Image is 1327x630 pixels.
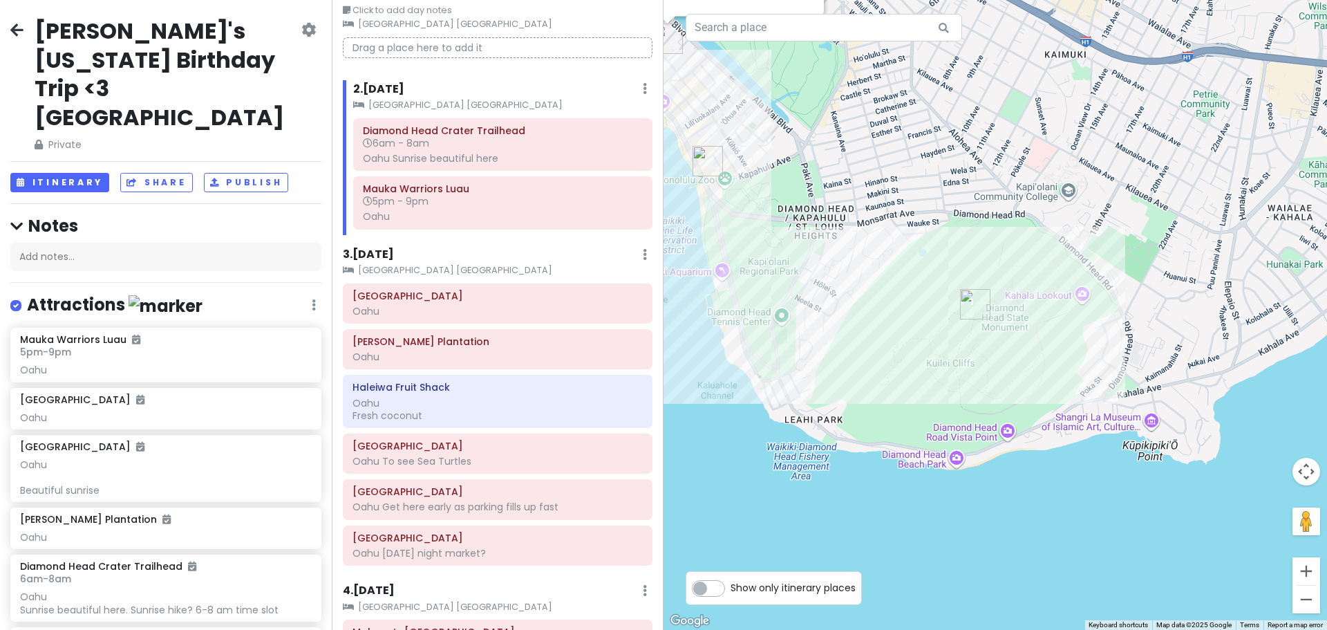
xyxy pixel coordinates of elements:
i: Added to itinerary [136,395,144,405]
a: Terms (opens in new tab) [1240,621,1259,629]
h4: Attractions [27,294,203,317]
small: [GEOGRAPHIC_DATA] [GEOGRAPHIC_DATA] [343,17,652,31]
button: Share [120,173,192,193]
button: Publish [204,173,289,193]
div: Hawaiian Aroma Caffe at Waikiki Walls [693,146,723,176]
div: Oahu Fresh coconut [352,397,643,422]
h6: Mauka Warriors Luau [20,333,140,346]
div: Diamond Head Crater Trailhead [960,289,990,319]
div: Add notes... [10,243,321,272]
p: Drag a place here to add it [343,37,652,59]
button: Zoom in [1292,557,1320,585]
h6: Haleiwa Fruit Shack [352,381,643,393]
button: Keyboard shortcuts [1089,620,1148,630]
h6: Diamond Head Crater Trailhead [20,560,196,573]
button: Drag Pegman onto the map to open Street View [1292,508,1320,535]
i: Added to itinerary [132,335,140,344]
span: 5pm - 9pm [363,194,429,208]
div: Oahu [352,305,643,317]
a: Open this area in Google Maps (opens a new window) [667,612,713,630]
div: Oahu Sunrise beautiful here [363,152,643,165]
h6: Pearl Harbor [352,290,643,302]
small: [GEOGRAPHIC_DATA] [GEOGRAPHIC_DATA] [343,600,652,614]
button: Itinerary [10,173,109,193]
h6: Mauka Warriors Luau [363,183,643,195]
img: Google [667,612,713,630]
span: Map data ©2025 Google [1156,621,1232,629]
button: Zoom out [1292,586,1320,613]
span: Private [35,137,299,152]
h6: Waimea Bay Beach [352,485,643,498]
i: Added to itinerary [162,515,171,524]
small: Click to add day notes [343,3,652,17]
h6: [GEOGRAPHIC_DATA] [20,393,144,406]
div: Oahu Beautiful sunrise [20,458,311,497]
span: Show only itinerary places [731,580,856,595]
div: Oahu Get here early as parking fills up fast [352,501,643,513]
div: Oahu [352,351,643,363]
h6: [GEOGRAPHIC_DATA] [20,441,144,453]
i: Added to itinerary [136,442,144,452]
div: Oahu [20,364,311,376]
div: Oahu [363,210,643,223]
div: Oahu Sunrise beautiful here. Sunrise hike? 6-8 am time slot [20,591,311,615]
h6: Dole Plantation [352,335,643,348]
div: Oahu [20,531,311,544]
h4: Notes [10,215,321,237]
h2: [PERSON_NAME]'s [US_STATE] Birthday Trip <3 [GEOGRAPHIC_DATA] [35,17,299,131]
i: Added to itinerary [188,562,196,571]
h6: 2 . [DATE] [353,82,404,97]
input: Search a place [686,14,962,41]
img: marker [129,295,203,317]
h6: 4 . [DATE] [343,584,395,598]
div: Hilton Garden Inn Waikiki Beach [652,24,683,54]
div: Oahu [20,411,311,424]
small: [GEOGRAPHIC_DATA] [GEOGRAPHIC_DATA] [343,263,652,277]
h6: Diamond Head Crater Trailhead [363,124,643,137]
h6: [PERSON_NAME] Plantation [20,513,171,526]
h6: Laniakea Beach [352,440,643,452]
small: [GEOGRAPHIC_DATA] [GEOGRAPHIC_DATA] [353,98,652,112]
h6: 3 . [DATE] [343,248,394,262]
a: Report a map error [1268,621,1323,629]
div: Oahu To see Sea Turtles [352,455,643,467]
span: 5pm - 9pm [20,345,71,359]
span: 6am - 8am [363,136,429,150]
h6: Waikiki Beach Walk [352,532,643,544]
span: 6am - 8am [20,572,71,586]
div: Oahu [DATE] night market? [352,547,643,559]
button: Map camera controls [1292,458,1320,485]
